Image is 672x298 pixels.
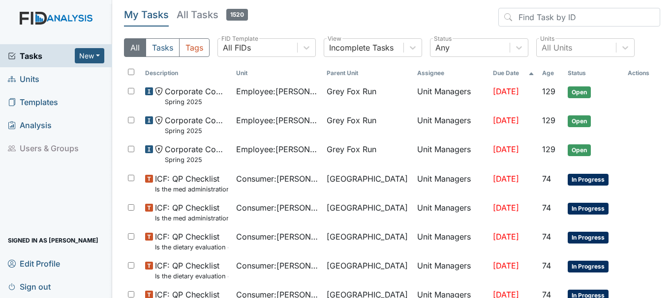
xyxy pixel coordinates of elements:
td: Unit Managers [413,227,489,256]
small: Spring 2025 [165,155,228,164]
span: [GEOGRAPHIC_DATA] [327,260,408,271]
span: [DATE] [493,232,519,242]
span: Open [568,144,591,156]
span: Corporate Compliance Spring 2025 [165,85,228,107]
th: Toggle SortBy [323,65,413,81]
td: Unit Managers [413,169,489,198]
span: Employee : [PERSON_NAME] [236,114,319,126]
input: Find Task by ID [498,8,660,27]
a: Tasks [8,50,75,62]
span: [GEOGRAPHIC_DATA] [327,202,408,214]
span: 1520 [226,9,248,21]
th: Toggle SortBy [538,65,564,81]
td: Unit Managers [413,110,489,139]
span: 74 [542,174,551,184]
th: Toggle SortBy [141,65,232,81]
small: Is the dietary evaluation current? (document the date in the comment section) [155,243,228,252]
span: ICF: QP Checklist Is the dietary evaluation current? (document the date in the comment section) [155,260,228,281]
td: Unit Managers [413,139,489,168]
span: Corporate Compliance Spring 2025 [165,143,228,164]
span: Corporate Compliance Spring 2025 [165,114,228,135]
span: 74 [542,261,551,271]
span: Employee : [PERSON_NAME] [236,143,319,155]
th: Actions [624,65,660,81]
div: Any [435,42,450,54]
button: All [124,38,146,57]
h5: My Tasks [124,8,169,22]
small: Is the med administration assessment current? (document the date in the comment section) [155,185,228,194]
span: In Progress [568,203,609,215]
th: Toggle SortBy [564,65,624,81]
div: Incomplete Tasks [329,42,394,54]
span: ICF: QP Checklist Is the dietary evaluation current? (document the date in the comment section) [155,231,228,252]
span: [DATE] [493,174,519,184]
span: 74 [542,203,551,213]
span: Open [568,115,591,127]
div: All FIDs [223,42,251,54]
span: Units [8,71,39,86]
span: 129 [542,115,555,125]
input: Toggle All Rows Selected [128,69,134,75]
span: Grey Fox Run [327,114,376,126]
span: Sign out [8,279,51,294]
span: Analysis [8,117,52,133]
button: Tasks [146,38,180,57]
span: 129 [542,86,555,96]
span: In Progress [568,174,609,186]
span: Grey Fox Run [327,143,376,155]
span: [DATE] [493,261,519,271]
small: Spring 2025 [165,97,228,107]
span: Edit Profile [8,256,60,271]
small: Is the med administration assessment current? (document the date in the comment section) [155,214,228,223]
span: ICF: QP Checklist Is the med administration assessment current? (document the date in the comment... [155,173,228,194]
span: 129 [542,144,555,154]
span: [DATE] [493,86,519,96]
td: Unit Managers [413,81,489,110]
div: Type filter [124,38,210,57]
td: Unit Managers [413,256,489,285]
span: Grey Fox Run [327,85,376,97]
span: [GEOGRAPHIC_DATA] [327,173,408,185]
span: 74 [542,232,551,242]
th: Toggle SortBy [489,65,538,81]
span: ICF: QP Checklist Is the med administration assessment current? (document the date in the comment... [155,202,228,223]
span: [DATE] [493,203,519,213]
span: Signed in as [PERSON_NAME] [8,233,98,248]
span: Consumer : [PERSON_NAME] [236,173,319,185]
button: Tags [179,38,210,57]
span: [GEOGRAPHIC_DATA] [327,231,408,243]
span: Templates [8,94,58,109]
span: Consumer : [PERSON_NAME][GEOGRAPHIC_DATA] [236,202,319,214]
th: Assignee [413,65,489,81]
th: Toggle SortBy [232,65,323,81]
h5: All Tasks [177,8,248,22]
span: In Progress [568,232,609,244]
span: Open [568,86,591,98]
div: All Units [542,42,572,54]
td: Unit Managers [413,198,489,227]
span: [DATE] [493,115,519,125]
span: [DATE] [493,144,519,154]
small: Spring 2025 [165,126,228,135]
span: Employee : [PERSON_NAME][GEOGRAPHIC_DATA] [236,85,319,97]
button: New [75,48,104,63]
span: In Progress [568,261,609,272]
span: Consumer : [PERSON_NAME] [236,231,319,243]
span: Consumer : [PERSON_NAME] [236,260,319,271]
small: Is the dietary evaluation current? (document the date in the comment section) [155,271,228,281]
